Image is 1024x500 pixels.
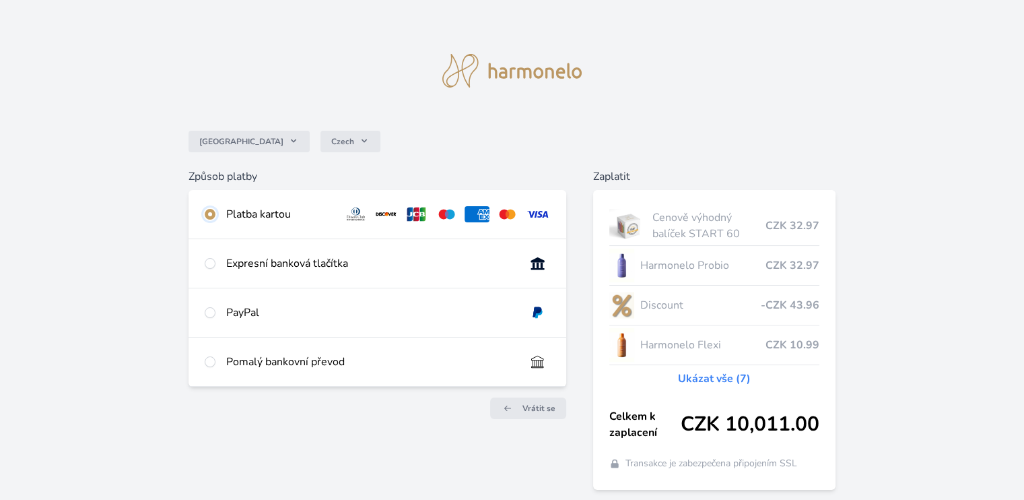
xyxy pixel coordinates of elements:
[625,457,797,470] span: Transakce je zabezpečena připojením SSL
[681,412,819,437] span: CZK 10,011.00
[678,371,751,387] a: Ukázat vše (7)
[442,54,582,88] img: logo.svg
[404,206,429,222] img: jcb.svg
[490,398,566,419] a: Vrátit se
[226,206,333,222] div: Platba kartou
[434,206,459,222] img: maestro.svg
[522,403,555,414] span: Vrátit se
[765,337,819,353] span: CZK 10.99
[525,305,550,321] img: paypal.svg
[226,255,514,272] div: Expresní banková tlačítka
[525,206,550,222] img: visa.svg
[765,218,819,234] span: CZK 32.97
[593,168,835,185] h6: Zaplatit
[189,168,566,185] h6: Způsob platby
[320,131,380,152] button: Czech
[640,257,765,274] span: Harmonelo Probio
[525,354,550,370] img: bankTransfer_IBAN.svg
[640,297,760,313] span: Discount
[189,131,310,152] button: [GEOGRAPHIC_DATA]
[609,288,635,322] img: discount-lo.png
[331,136,354,147] span: Czech
[226,354,514,370] div: Pomalý bankovní převod
[374,206,399,222] img: discover.svg
[609,408,681,441] span: Celkem k zaplacení
[343,206,368,222] img: diners.svg
[640,337,765,353] span: Harmonelo Flexi
[652,210,765,242] span: Cenově výhodný balíček START 60
[609,249,635,282] img: CLEAN_PROBIO_se_stinem_x-lo.jpg
[609,328,635,362] img: CLEAN_FLEXI_se_stinem_x-hi_(1)-lo.jpg
[765,257,819,274] span: CZK 32.97
[199,136,283,147] span: [GEOGRAPHIC_DATA]
[525,255,550,272] img: onlineBanking_CZ.svg
[609,209,648,243] img: start.jpg
[465,206,489,222] img: amex.svg
[226,305,514,321] div: PayPal
[495,206,520,222] img: mc.svg
[761,297,819,313] span: -CZK 43.96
